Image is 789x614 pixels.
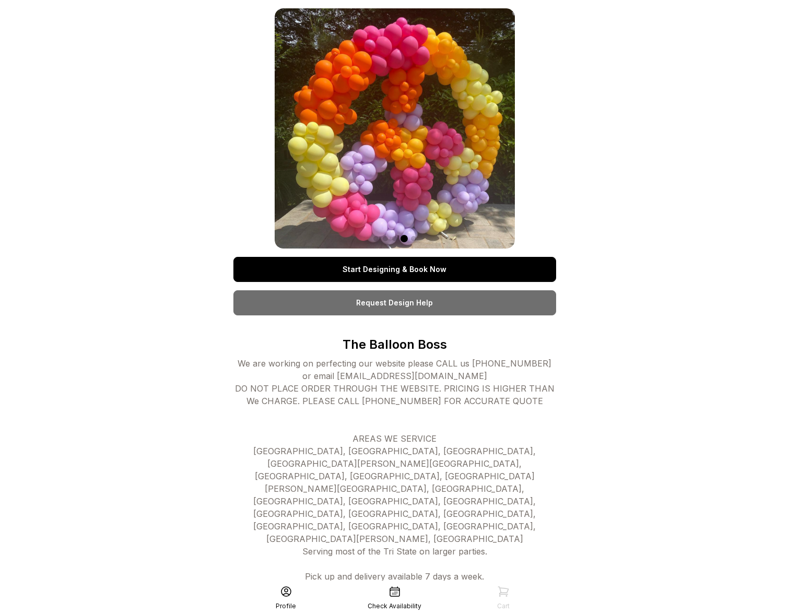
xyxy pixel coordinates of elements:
div: Profile [276,602,296,610]
a: Request Design Help [233,290,556,315]
div: Check Availability [368,602,421,610]
p: The Balloon Boss [233,336,556,353]
div: Cart [497,602,510,610]
a: Start Designing & Book Now [233,257,556,282]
